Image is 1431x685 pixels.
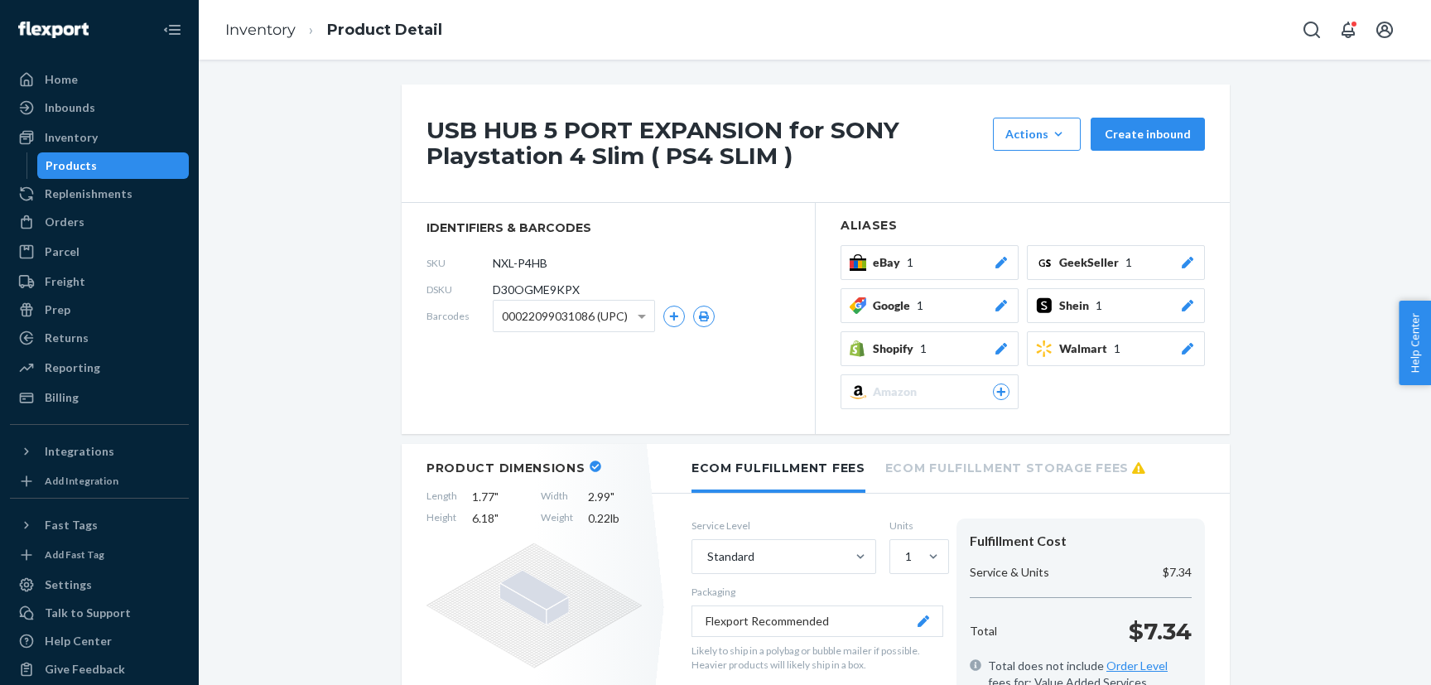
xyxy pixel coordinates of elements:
[970,623,997,639] p: Total
[691,644,943,672] p: Likely to ship in a polybag or bubble mailer if possible. Heavier products will likely ship in a ...
[707,548,754,565] div: Standard
[10,545,189,565] a: Add Fast Tag
[426,309,493,323] span: Barcodes
[1059,254,1125,271] span: GeekSeller
[917,297,923,314] span: 1
[885,444,1145,490] li: Ecom Fulfillment Storage Fees
[691,585,943,599] p: Packaging
[46,157,97,174] div: Products
[10,124,189,151] a: Inventory
[45,330,89,346] div: Returns
[45,244,79,260] div: Parcel
[327,21,442,39] a: Product Detail
[45,359,100,376] div: Reporting
[225,21,296,39] a: Inventory
[45,99,95,116] div: Inbounds
[10,656,189,683] button: Give Feedback
[873,384,923,400] span: Amazon
[841,288,1019,323] button: Google1
[45,273,85,290] div: Freight
[426,219,790,236] span: identifiers & barcodes
[45,633,112,649] div: Help Center
[1096,297,1102,314] span: 1
[10,66,189,93] a: Home
[903,548,905,565] input: 1
[45,605,131,621] div: Talk to Support
[10,384,189,411] a: Billing
[1114,340,1120,357] span: 1
[970,532,1192,551] div: Fulfillment Cost
[156,13,189,46] button: Close Navigation
[494,511,499,525] span: "
[426,118,985,169] h1: USB HUB 5 PORT EXPANSION for SONY Playstation 4 Slim ( PS4 SLIM )
[10,94,189,121] a: Inbounds
[1129,615,1192,648] p: $7.34
[841,245,1019,280] button: eBay1
[1163,564,1192,581] p: $7.34
[1368,13,1401,46] button: Open account menu
[1125,254,1132,271] span: 1
[472,489,526,505] span: 1.77
[45,129,98,146] div: Inventory
[45,186,132,202] div: Replenishments
[1106,658,1168,673] a: Order Level
[45,301,70,318] div: Prep
[10,572,189,598] a: Settings
[691,519,876,533] label: Service Level
[10,628,189,654] a: Help Center
[10,471,189,491] a: Add Integration
[1027,288,1205,323] button: Shein1
[45,71,78,88] div: Home
[841,374,1019,409] button: Amazon
[1027,245,1205,280] button: GeekSeller1
[691,444,865,493] li: Ecom Fulfillment Fees
[841,331,1019,366] button: Shopify1
[993,118,1081,151] button: Actions
[10,239,189,265] a: Parcel
[212,6,455,55] ol: breadcrumbs
[1059,297,1096,314] span: Shein
[541,510,573,527] span: Weight
[10,297,189,323] a: Prep
[10,438,189,465] button: Integrations
[588,489,642,505] span: 2.99
[1295,13,1328,46] button: Open Search Box
[10,268,189,295] a: Freight
[907,254,913,271] span: 1
[45,548,104,562] div: Add Fast Tag
[1091,118,1205,151] button: Create inbound
[889,519,943,533] label: Units
[45,214,84,230] div: Orders
[45,443,114,460] div: Integrations
[426,256,493,270] span: SKU
[610,490,614,504] span: "
[45,389,79,406] div: Billing
[1399,301,1431,385] button: Help Center
[1005,126,1068,142] div: Actions
[10,512,189,538] button: Fast Tags
[426,461,585,475] h2: Product Dimensions
[10,181,189,207] a: Replenishments
[37,152,190,179] a: Products
[472,510,526,527] span: 6.18
[45,576,92,593] div: Settings
[18,22,89,38] img: Flexport logo
[426,510,457,527] span: Height
[426,282,493,297] span: DSKU
[426,489,457,505] span: Length
[841,219,1205,232] h2: Aliases
[1059,340,1114,357] span: Walmart
[10,209,189,235] a: Orders
[905,548,912,565] div: 1
[873,254,907,271] span: eBay
[1027,331,1205,366] button: Walmart1
[502,302,628,330] span: 00022099031086 (UPC)
[45,661,125,678] div: Give Feedback
[45,474,118,488] div: Add Integration
[588,510,642,527] span: 0.22 lb
[10,325,189,351] a: Returns
[970,564,1049,581] p: Service & Units
[706,548,707,565] input: Standard
[493,282,580,298] span: D30OGME9KPX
